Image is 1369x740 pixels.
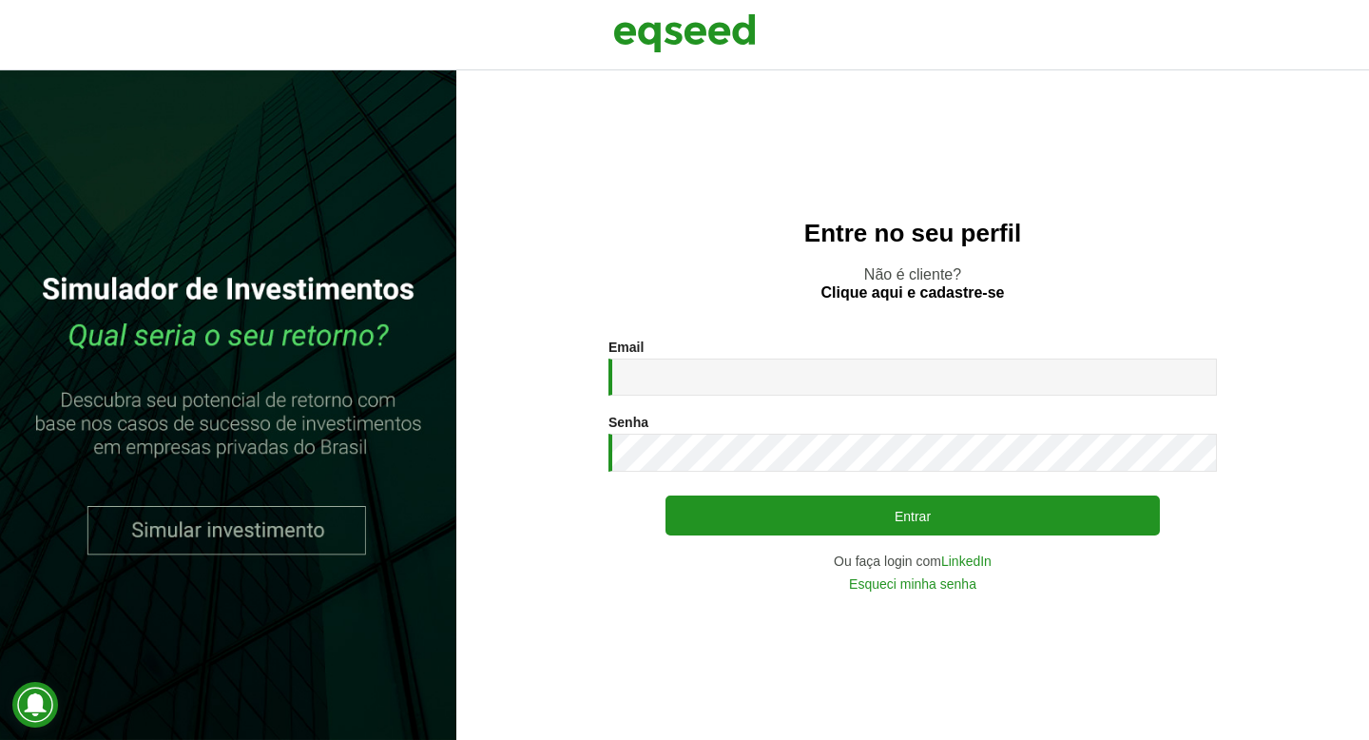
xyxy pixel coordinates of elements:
[608,341,644,354] label: Email
[494,220,1331,247] h2: Entre no seu perfil
[613,10,756,57] img: EqSeed Logo
[608,416,648,429] label: Senha
[941,555,992,568] a: LinkedIn
[665,496,1160,536] button: Entrar
[821,285,1005,301] a: Clique aqui e cadastre-se
[849,577,976,591] a: Esqueci minha senha
[494,265,1331,302] p: Não é cliente?
[608,555,1217,568] div: Ou faça login com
